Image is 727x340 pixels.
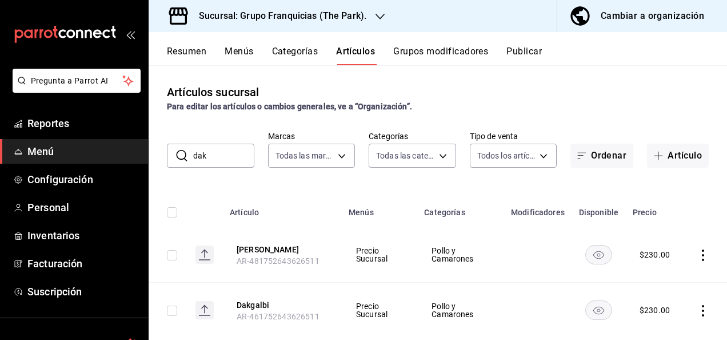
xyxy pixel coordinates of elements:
[27,256,139,271] span: Facturación
[376,150,435,161] span: Todas las categorías, Sin categoría
[504,191,572,227] th: Modificadores
[336,46,375,65] button: Artículos
[356,302,403,318] span: Precio Sucursal
[640,305,670,316] div: $ 230.00
[27,172,139,187] span: Configuración
[126,30,135,39] button: open_drawer_menu
[640,249,670,260] div: $ 230.00
[697,305,709,317] button: actions
[470,132,557,140] label: Tipo de venta
[272,46,318,65] button: Categorías
[601,8,704,24] div: Cambiar a organización
[237,244,328,255] button: edit-product-location
[8,83,141,95] a: Pregunta a Parrot AI
[432,302,490,318] span: Pollo y Camarones
[585,245,612,264] button: availability-product
[27,116,139,131] span: Reportes
[369,132,456,140] label: Categorías
[697,250,709,261] button: actions
[225,46,253,65] button: Menús
[570,144,633,168] button: Ordenar
[13,69,141,93] button: Pregunta a Parrot AI
[393,46,488,65] button: Grupos modificadores
[193,144,254,167] input: Buscar artículo
[27,284,139,299] span: Suscripción
[506,46,542,65] button: Publicar
[167,46,727,65] div: navigation tabs
[27,144,139,159] span: Menú
[417,191,504,227] th: Categorías
[31,75,123,87] span: Pregunta a Parrot AI
[356,247,403,263] span: Precio Sucursal
[342,191,417,227] th: Menús
[27,228,139,243] span: Inventarios
[585,301,612,320] button: availability-product
[167,46,206,65] button: Resumen
[167,84,259,101] div: Artículos sucursal
[190,9,366,23] h3: Sucursal: Grupo Franquicias (The Park).
[237,312,319,321] span: AR-461752643626511
[223,191,342,227] th: Artículo
[432,247,490,263] span: Pollo y Camarones
[477,150,536,161] span: Todos los artículos
[626,191,684,227] th: Precio
[167,102,412,111] strong: Para editar los artículos o cambios generales, ve a “Organización”.
[268,132,355,140] label: Marcas
[237,299,328,311] button: edit-product-location
[647,144,709,168] button: Artículo
[275,150,334,161] span: Todas las marcas, Sin marca
[27,200,139,215] span: Personal
[237,256,319,266] span: AR-481752643626511
[572,191,626,227] th: Disponible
